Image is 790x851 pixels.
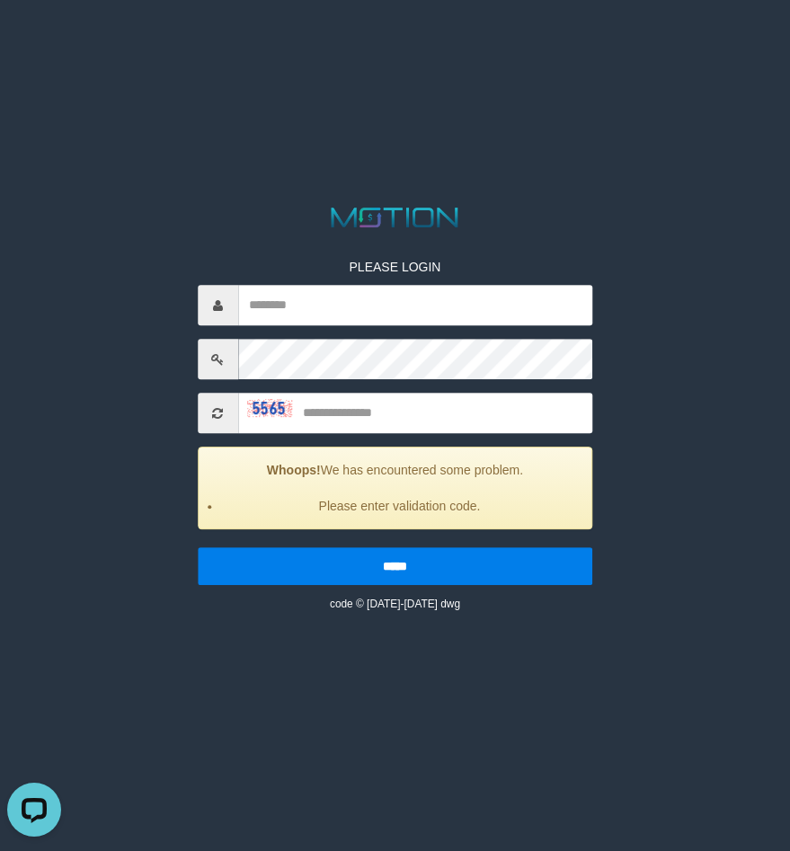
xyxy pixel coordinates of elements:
img: captcha [247,399,292,417]
button: Open LiveChat chat widget [7,7,61,61]
p: PLEASE LOGIN [198,258,593,276]
strong: Whoops! [267,463,321,477]
small: code © [DATE]-[DATE] dwg [330,598,460,610]
li: Please enter validation code. [221,497,579,515]
div: We has encountered some problem. [198,447,593,529]
img: MOTION_logo.png [326,204,465,231]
